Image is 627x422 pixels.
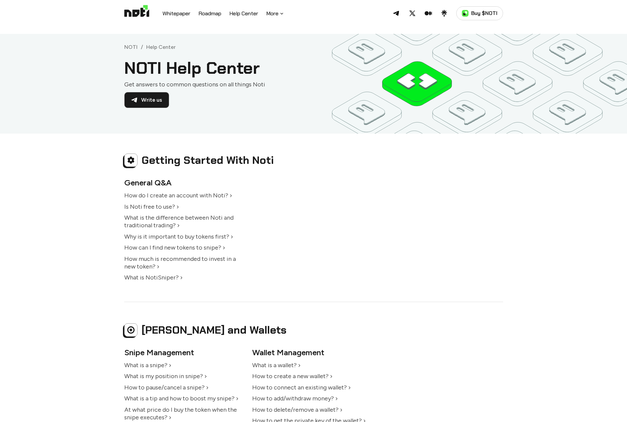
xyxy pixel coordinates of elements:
[127,325,135,335] img: Snipes and Wallets icon
[124,255,236,270] a: How much is recommended to invest in a new token?
[124,395,240,402] a: What is a tip and how to boost my snipe?
[124,274,184,281] a: What is NotiSniper?
[141,44,143,50] li: /
[124,92,169,108] a: Write us
[162,10,190,18] a: Whitepaper
[142,153,274,167] a: Getting Started With Noti
[252,347,324,358] a: Wallet Management
[124,406,237,421] a: At what price do I buy the token when the snipe executes?
[142,323,286,337] a: [PERSON_NAME] and Wallets
[124,203,180,210] a: Is Noti free to use?
[124,44,138,50] a: NOTI
[124,214,234,229] a: What is the difference between Noti and traditional trading?
[124,5,149,22] img: Logo
[252,406,344,413] a: How to delete/remove a wallet?
[124,177,171,188] a: General Q&A
[124,59,314,77] h1: NOTI Help Center
[124,347,194,358] a: Snipe Management
[124,192,234,199] a: How do I create an account with Noti?
[124,244,227,251] a: How can I find new tokens to snipe?
[252,395,339,402] a: How to add/withdraw money?
[124,384,210,391] a: How to pause/cancel a snipe?
[266,10,284,18] button: More
[124,44,176,50] nav: breadcrumb
[124,362,173,369] a: What is a snipe?
[127,155,135,165] img: Getting Started With Noti icon
[229,10,258,18] a: Help Center
[146,44,176,50] a: Help Center
[124,233,235,240] a: Why is it important to buy tokens first?
[252,384,352,391] a: How to connect an existing wallet?
[198,10,221,18] a: Roadmap
[124,372,208,380] a: What is my position in snipe?
[456,6,503,20] a: Buy $NOTI
[124,80,314,89] p: Get answers to common questions on all things Noti
[252,362,302,369] a: What is a wallet?
[252,372,334,380] a: How to create a new wallet?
